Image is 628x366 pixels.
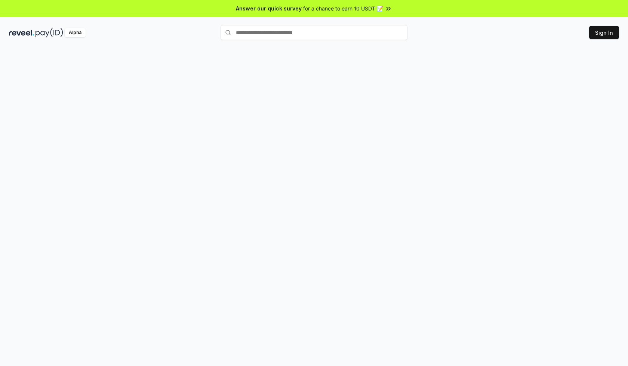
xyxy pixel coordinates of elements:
[9,28,34,37] img: reveel_dark
[303,4,383,12] span: for a chance to earn 10 USDT 📝
[589,26,619,39] button: Sign In
[36,28,63,37] img: pay_id
[65,28,86,37] div: Alpha
[236,4,302,12] span: Answer our quick survey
